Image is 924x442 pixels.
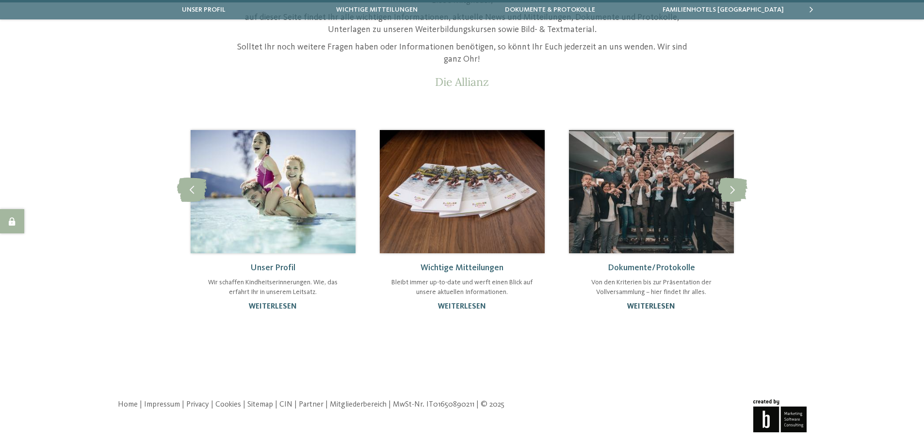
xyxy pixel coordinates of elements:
a: Dokumente/Protokolle [608,263,695,272]
a: Impressum [144,401,180,409]
p: Bleibt immer up-to-date und werft einen Blick auf unsere aktuellen Informationen. [389,278,535,297]
img: Unser Mitgliederbereich [380,130,545,253]
a: CIN [279,401,292,409]
span: | [389,401,391,409]
a: Partner [299,401,324,409]
span: | [243,401,245,409]
a: weiterlesen [438,303,486,311]
a: weiterlesen [249,303,297,311]
span: MwSt-Nr. IT01650890211 [393,401,474,409]
p: auf dieser Seite findet Ihr alle wichtigen Informationen, aktuelle News und Mitteilungen, Dokumen... [232,12,693,36]
a: Wichtige Mitteilungen [421,263,503,272]
img: Unser Mitgliederbereich [191,130,356,253]
span: | [140,401,142,409]
a: Home [118,401,138,409]
span: | [476,401,479,409]
span: | [182,401,184,409]
p: Wir schaffen Kindheitserinnerungen. Wie, das erfahrt Ihr in unserem Leitsatz. [200,278,346,297]
span: | [325,401,328,409]
p: Solltet Ihr noch weitere Fragen haben oder Informationen benötigen, so könnt Ihr Euch jederzeit a... [232,41,693,65]
p: Die Allianz [232,75,693,89]
span: | [275,401,277,409]
img: Unser Mitgliederbereich [569,130,734,253]
a: Cookies [215,401,241,409]
img: Brandnamic GmbH | Leading Hospitality Solutions [753,399,807,432]
p: Von den Kriterien bis zur Präsentation der Vollversammlung – hier findet Ihr alles. [579,278,724,297]
a: Mitgliederbereich [330,401,387,409]
a: Privacy [186,401,209,409]
a: Sitemap [247,401,273,409]
span: | [294,401,297,409]
span: © 2025 [481,401,504,409]
a: weiterlesen [627,303,675,311]
span: | [211,401,213,409]
a: Unser Profil [250,263,295,272]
